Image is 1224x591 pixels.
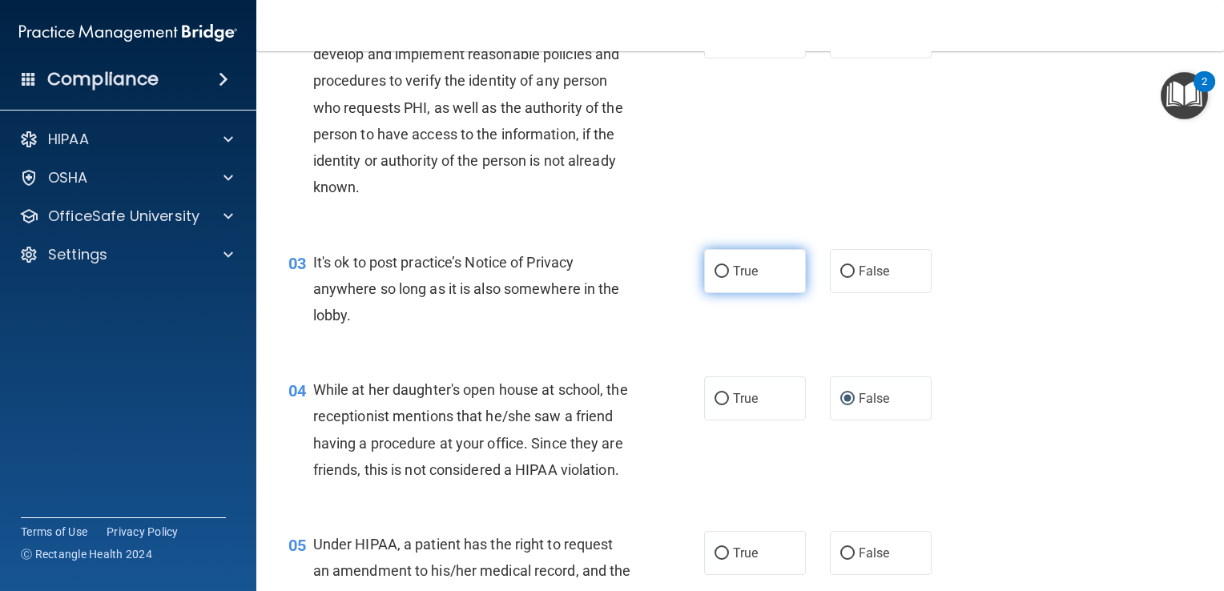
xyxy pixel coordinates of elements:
span: False [859,391,890,406]
a: HIPAA [19,130,233,149]
input: True [715,393,729,405]
input: False [840,393,855,405]
span: False [859,263,890,279]
a: OSHA [19,168,233,187]
span: 05 [288,536,306,555]
input: True [715,266,729,278]
p: Settings [48,245,107,264]
span: True [733,545,758,561]
div: 2 [1202,82,1207,103]
span: The Privacy Rule requires covered entities to develop and implement reasonable policies and proce... [313,19,623,195]
span: It's ok to post practice’s Notice of Privacy anywhere so long as it is also somewhere in the lobby. [313,254,620,324]
p: OfficeSafe University [48,207,199,226]
iframe: Drift Widget Chat Controller [948,480,1205,543]
button: Open Resource Center, 2 new notifications [1161,72,1208,119]
p: HIPAA [48,130,89,149]
a: Terms of Use [21,524,87,540]
a: Settings [19,245,233,264]
input: False [840,548,855,560]
span: 03 [288,254,306,273]
input: False [840,266,855,278]
h4: Compliance [47,68,159,90]
span: False [859,545,890,561]
span: 04 [288,381,306,400]
p: OSHA [48,168,88,187]
a: Privacy Policy [107,524,179,540]
input: True [715,548,729,560]
span: True [733,263,758,279]
span: Ⓒ Rectangle Health 2024 [21,546,152,562]
img: PMB logo [19,17,237,49]
span: While at her daughter's open house at school, the receptionist mentions that he/she saw a friend ... [313,381,628,478]
a: OfficeSafe University [19,207,233,226]
span: True [733,391,758,406]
